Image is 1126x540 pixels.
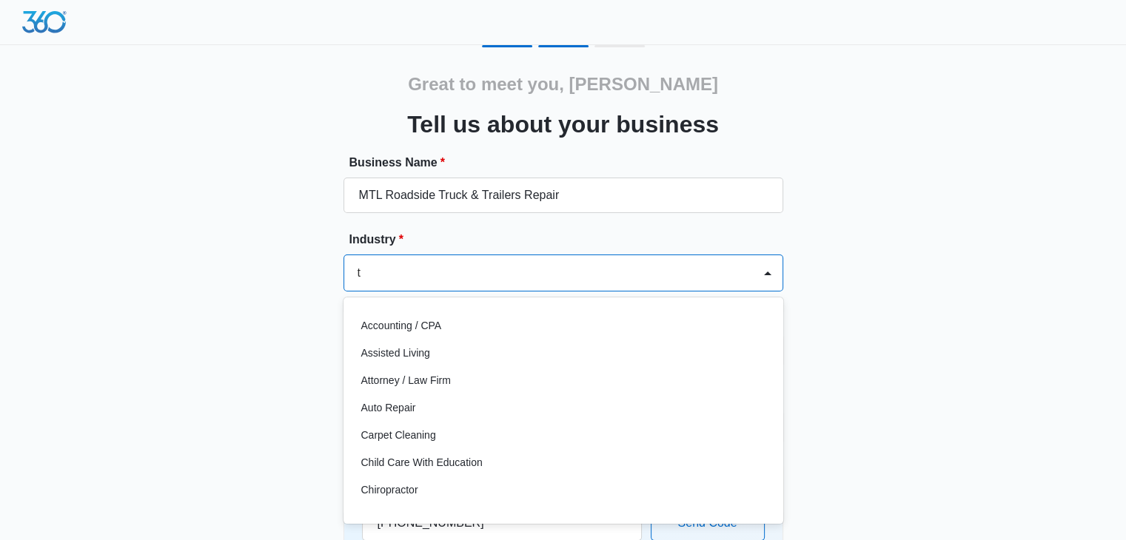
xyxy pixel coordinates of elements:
p: Attorney / Law Firm [361,373,451,388]
p: Consultant [361,510,411,525]
h2: Great to meet you, [PERSON_NAME] [408,71,718,98]
p: Child Care With Education [361,455,483,470]
label: Business Name [349,154,789,172]
input: e.g. Jane's Plumbing [344,178,783,213]
p: Assisted Living [361,345,430,361]
p: Carpet Cleaning [361,428,436,443]
h3: Tell us about your business [407,107,719,142]
label: Industry [349,231,789,249]
p: Chiropractor [361,482,418,498]
p: Accounting / CPA [361,318,442,334]
p: Auto Repair [361,400,416,416]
